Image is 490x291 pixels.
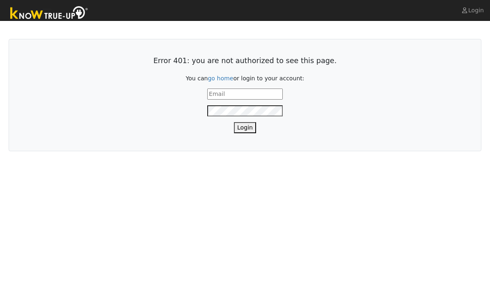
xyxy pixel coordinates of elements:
button: Login [234,122,256,133]
a: go home [208,75,233,82]
img: Know True-Up [6,5,92,23]
h3: Error 401: you are not authorized to see this page. [26,57,464,65]
input: Email [207,89,283,100]
p: You can or login to your account: [26,74,464,83]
